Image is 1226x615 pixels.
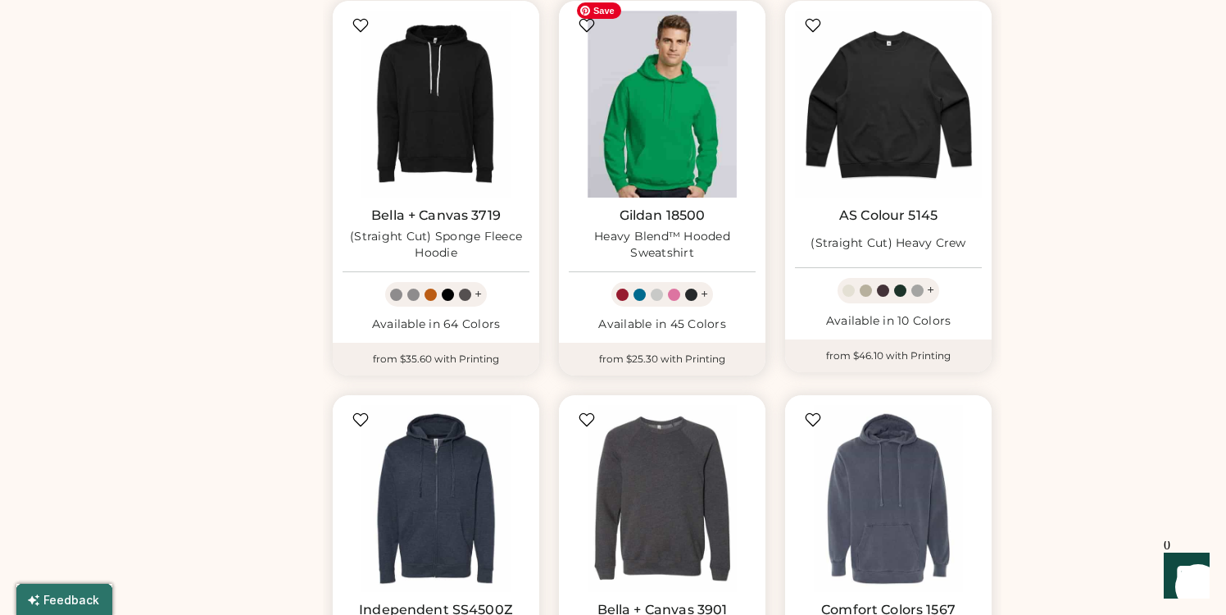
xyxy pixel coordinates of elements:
div: from $46.10 with Printing [785,339,992,372]
div: from $35.60 with Printing [333,343,539,376]
img: AS Colour 5145 (Straight Cut) Heavy Crew [795,11,982,198]
a: AS Colour 5145 [839,207,938,224]
a: Bella + Canvas 3719 [371,207,501,224]
img: Independent Trading Co. SS4500Z Midweight Full-Zip Hooded Sweatshirt [343,405,529,592]
div: + [927,281,934,299]
div: Available in 64 Colors [343,317,529,333]
div: Available in 10 Colors [795,313,982,330]
div: Available in 45 Colors [569,317,756,333]
a: Gildan 18500 [620,207,706,224]
div: + [475,285,482,303]
img: BELLA + CANVAS 3719 (Straight Cut) Sponge Fleece Hoodie [343,11,529,198]
img: Comfort Colors 1567 Garment-Dyed Hooded Sweatshirt [795,405,982,592]
img: BELLA + CANVAS 3901 (Straight Cut) Sponge Fleece Raglan Crewneck Sweatshirt [569,405,756,592]
iframe: Front Chat [1148,541,1219,612]
img: Gildan 18500 Heavy Blend™ Hooded Sweatshirt [569,11,756,198]
div: Heavy Blend™ Hooded Sweatshirt [569,229,756,262]
div: (Straight Cut) Heavy Crew [811,235,965,252]
div: (Straight Cut) Sponge Fleece Hoodie [343,229,529,262]
span: Save [577,2,621,19]
div: + [701,285,708,303]
div: from $25.30 with Printing [559,343,765,376]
